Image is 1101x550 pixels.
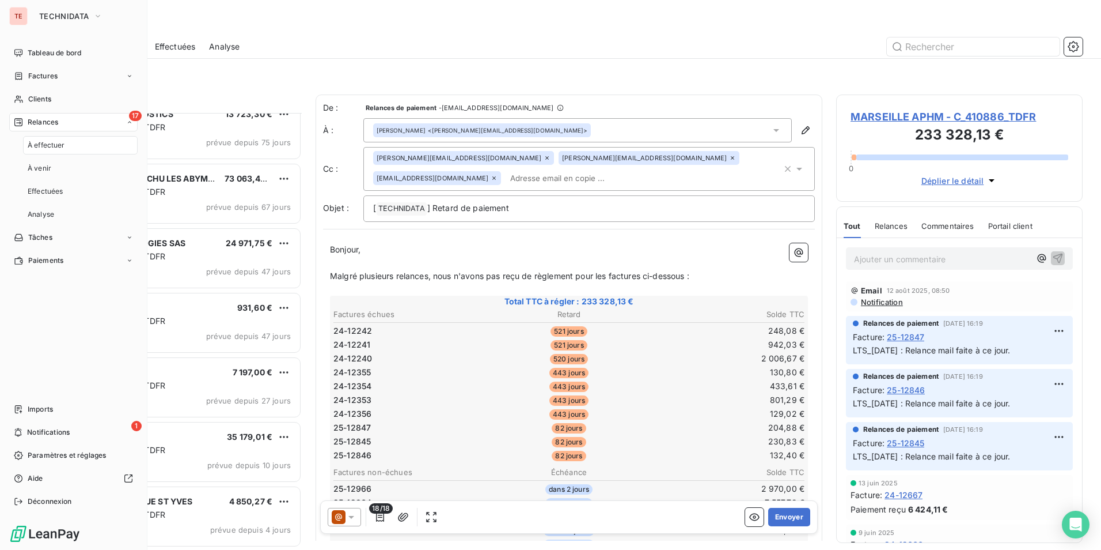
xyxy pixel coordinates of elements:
[377,175,488,182] span: [EMAIL_ADDRESS][DOMAIN_NAME]
[333,308,489,321] th: Factures échues
[853,384,884,396] span: Facture :
[1062,511,1089,538] div: Open Intercom Messenger
[225,174,274,183] span: 73 063,49 €
[884,489,922,501] span: 24-12667
[131,421,142,431] span: 1
[330,271,689,281] span: Malgré plusieurs relances, nous n'avons pas reçu de règlement pour les factures ci-dessous :
[377,202,427,216] span: TECHNIDATA
[859,480,898,487] span: 13 juin 2025
[225,109,272,119] span: 13 723,30 €
[853,345,1010,355] span: LTS_[DATE] : Relance mail faite à ce jour.
[506,169,639,187] input: Adresse email en copie ...
[333,339,370,351] span: 24-12241
[333,408,371,420] span: 24-12356
[552,437,586,447] span: 82 jours
[206,138,291,147] span: prévue depuis 75 jours
[377,126,426,134] span: [PERSON_NAME]
[648,380,805,393] td: 433,61 €
[333,381,371,392] span: 24-12354
[648,338,805,351] td: 942,03 €
[330,244,360,254] span: Bonjour,
[549,368,589,378] span: 443 jours
[875,221,908,231] span: Relances
[849,164,853,173] span: 0
[648,421,805,434] td: 204,88 €
[28,163,51,174] span: À venir
[853,331,884,343] span: Facture :
[323,102,363,114] span: De :
[887,287,950,294] span: 12 août 2025, 08:50
[377,155,541,161] span: [PERSON_NAME][EMAIL_ADDRESS][DOMAIN_NAME]
[544,540,594,550] span: dans 16 jours
[943,426,983,433] span: [DATE] 16:19
[550,340,587,351] span: 521 jours
[333,450,371,461] span: 25-12846
[333,367,371,378] span: 24-12355
[9,44,138,62] a: Tableau de bord
[23,182,138,201] a: Effectuées
[333,394,371,406] span: 24-12353
[9,469,138,488] a: Aide
[648,308,805,321] th: Solde TTC
[859,529,895,536] span: 9 juin 2025
[206,331,291,341] span: prévue depuis 47 jours
[988,221,1032,231] span: Portail client
[155,41,196,52] span: Effectuées
[27,427,70,438] span: Notifications
[9,90,138,108] a: Clients
[943,320,983,327] span: [DATE] 16:19
[377,126,587,134] div: <[PERSON_NAME][EMAIL_ADDRESS][DOMAIN_NAME]>
[9,67,138,85] a: Factures
[28,94,51,104] span: Clients
[28,255,63,266] span: Paiements
[23,136,138,155] a: À effectuer
[226,238,272,248] span: 24 971,75 €
[863,371,939,382] span: Relances de paiement
[648,408,805,420] td: 129,02 €
[550,326,587,337] span: 521 jours
[28,450,106,461] span: Paramètres et réglages
[373,203,376,213] span: [
[562,155,727,161] span: [PERSON_NAME][EMAIL_ADDRESS][DOMAIN_NAME]
[887,331,924,343] span: 25-12847
[9,525,81,543] img: Logo LeanPay
[552,423,586,434] span: 82 jours
[323,203,349,213] span: Objet :
[648,325,805,337] td: 248,08 €
[887,384,925,396] span: 25-12846
[333,466,489,479] th: Factures non-échues
[9,228,138,247] a: Tâches
[333,325,372,337] span: 24-12242
[28,496,72,507] span: Déconnexion
[648,449,805,462] td: 132,40 €
[545,498,593,508] span: dans 2 jours
[9,7,28,25] div: TE
[943,373,983,380] span: [DATE] 16:19
[333,496,489,509] td: 25-12964
[549,382,589,392] span: 443 jours
[549,395,589,406] span: 443 jours
[861,286,882,295] span: Email
[851,489,882,501] span: Facture :
[237,303,272,312] span: 931,60 €
[648,435,805,448] td: 230,83 €
[28,117,58,127] span: Relances
[129,111,142,121] span: 17
[768,508,810,526] button: Envoyer
[887,37,1060,56] input: Rechercher
[229,496,273,506] span: 4 850,27 €
[206,267,291,276] span: prévue depuis 47 jours
[549,409,589,420] span: 443 jours
[206,202,291,212] span: prévue depuis 67 jours
[332,296,806,307] span: Total TTC à régler : 233 328,13 €
[9,400,138,419] a: Imports
[28,186,63,197] span: Effectuées
[28,71,58,81] span: Factures
[28,473,43,484] span: Aide
[28,209,54,220] span: Analyse
[323,163,363,175] label: Cc :
[233,367,273,377] span: 7 197,00 €
[28,404,53,415] span: Imports
[545,484,593,495] span: dans 2 jours
[23,159,138,178] a: À venir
